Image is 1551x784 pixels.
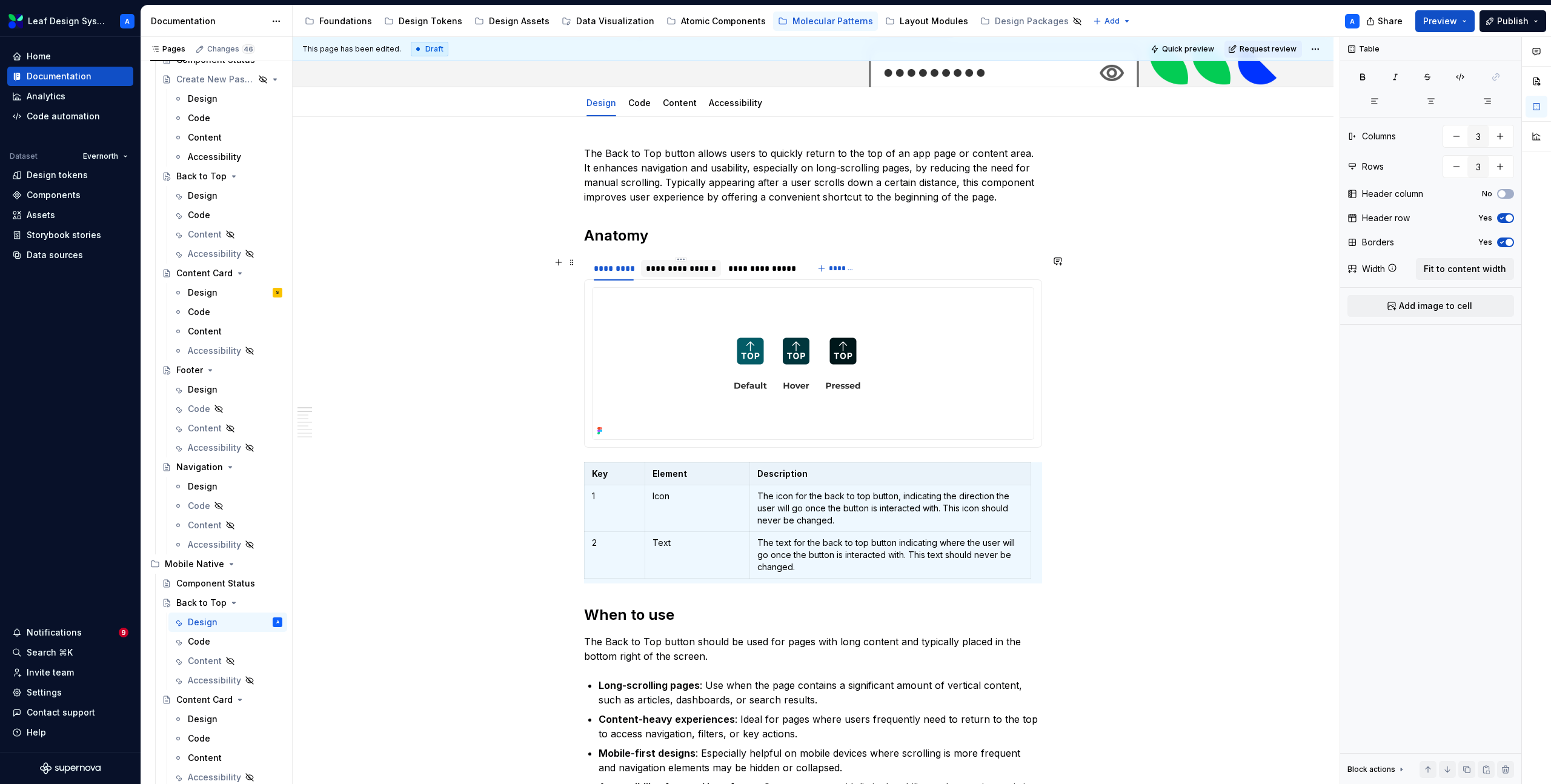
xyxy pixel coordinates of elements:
[27,50,51,62] div: Home
[188,345,241,357] div: Accessibility
[411,42,448,56] div: Draft
[188,112,210,124] div: Code
[188,480,218,493] div: Design
[584,634,1042,663] p: The Back to Top button should be used for pages with long content and typically placed in the bot...
[7,67,133,86] a: Documentation
[207,44,255,54] div: Changes
[176,73,254,85] div: Create New Password
[176,364,203,376] div: Footer
[757,537,1023,573] p: The text for the back to top button indicating where the user will go once the button is interact...
[40,762,101,774] svg: Supernova Logo
[1347,765,1395,774] div: Block actions
[168,748,287,768] a: Content
[592,537,637,549] p: 2
[188,733,210,745] div: Code
[399,15,462,27] div: Design Tokens
[168,516,287,535] a: Content
[27,726,46,739] div: Help
[188,713,218,725] div: Design
[662,12,771,31] a: Atomic Components
[1104,16,1120,26] span: Add
[27,169,88,181] div: Design tokens
[7,205,133,225] a: Assets
[168,613,287,632] a: DesignA
[653,468,742,480] p: Element
[27,209,55,221] div: Assets
[592,287,1034,440] section-item: Evernorth
[168,128,287,147] a: Content
[7,225,133,245] a: Storybook stories
[592,490,637,502] p: 1
[599,746,1042,775] p: : Especially helpful on mobile devices where scrolling is more frequent and navigation elements m...
[27,90,65,102] div: Analytics
[188,771,241,783] div: Accessibility
[151,15,265,27] div: Documentation
[1378,15,1403,27] span: Share
[1482,189,1492,199] label: No
[900,15,968,27] div: Layout Modules
[168,341,287,360] a: Accessibility
[557,12,659,31] a: Data Visualization
[168,535,287,554] a: Accessibility
[1362,188,1423,200] div: Header column
[27,189,81,201] div: Components
[1162,44,1214,54] span: Quick preview
[188,674,241,686] div: Accessibility
[168,283,287,302] a: DesignS
[157,70,287,89] a: Create New Password
[319,15,372,27] div: Foundations
[1478,213,1492,223] label: Yes
[188,228,222,241] div: Content
[7,47,133,66] a: Home
[27,706,95,719] div: Contact support
[176,694,233,706] div: Content Card
[157,574,287,593] a: Component Status
[592,468,637,480] p: Key
[379,12,467,31] a: Design Tokens
[1347,761,1406,778] div: Block actions
[1089,13,1135,30] button: Add
[78,148,133,165] button: Evernorth
[188,287,218,299] div: Design
[1362,236,1394,248] div: Borders
[27,70,91,82] div: Documentation
[157,690,287,709] a: Content Card
[586,98,616,108] a: Design
[176,577,255,590] div: Component Status
[176,267,233,279] div: Content Card
[168,477,287,496] a: Design
[188,209,210,221] div: Code
[7,663,133,682] a: Invite team
[709,98,762,108] a: Accessibility
[168,671,287,690] a: Accessibility
[28,15,105,27] div: Leaf Design System
[168,632,287,651] a: Code
[157,360,287,380] a: Footer
[1147,41,1220,58] button: Quick preview
[188,442,241,454] div: Accessibility
[188,306,210,318] div: Code
[168,225,287,244] a: Content
[176,170,227,182] div: Back to Top
[157,457,287,477] a: Navigation
[188,384,218,396] div: Design
[7,165,133,185] a: Design tokens
[2,8,138,34] button: Leaf Design SystemA
[27,626,82,639] div: Notifications
[7,185,133,205] a: Components
[7,623,133,642] button: Notifications9
[168,108,287,128] a: Code
[27,646,73,659] div: Search ⌘K
[599,713,735,725] strong: Content-heavy experiences
[1424,263,1506,275] span: Fit to content width
[1362,130,1396,142] div: Columns
[1416,258,1514,280] button: Fit to content width
[584,605,1042,625] h2: When to use
[599,747,696,759] strong: Mobile-first designs
[681,15,766,27] div: Atomic Components
[663,98,697,108] a: Content
[300,12,377,31] a: Foundations
[188,422,222,434] div: Content
[599,712,1042,741] p: : Ideal for pages where users frequently need to return to the top to access navigation, filters,...
[168,322,287,341] a: Content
